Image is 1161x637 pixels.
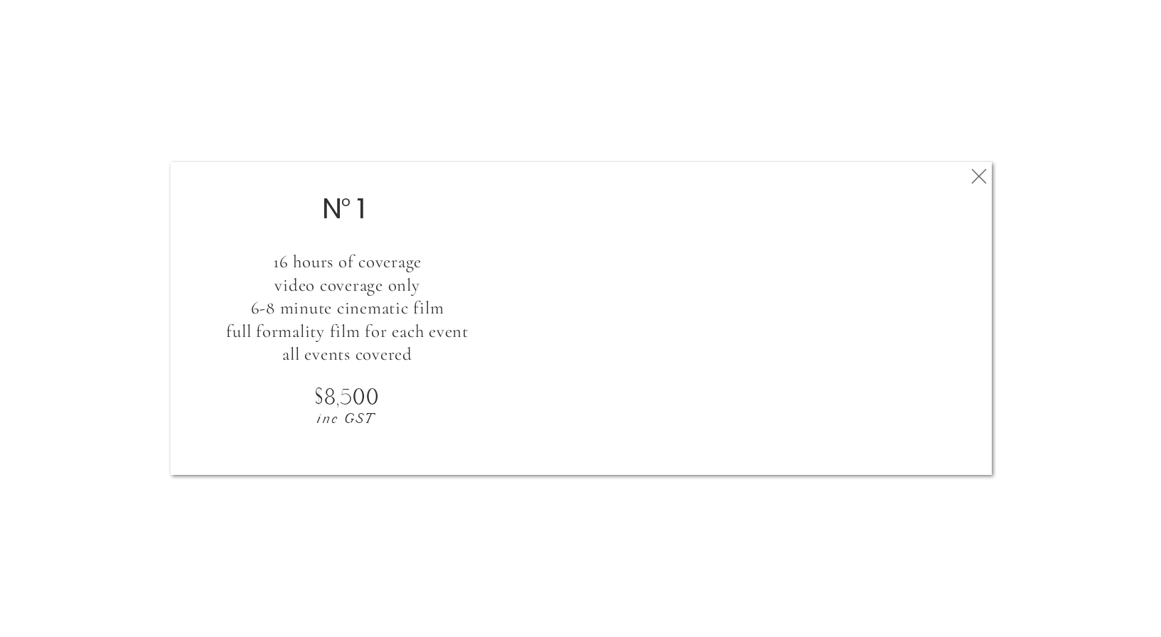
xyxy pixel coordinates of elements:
[341,194,354,212] p: o
[279,412,414,430] p: inc GST
[177,250,518,343] h3: 16 hours of coverage video coverage only 6-8 minute cinematic film full formality film for each e...
[555,210,929,421] iframe: Kdzt87Fi3ds?si=kdVVMzQ6aPkDuu7l
[279,388,414,420] h2: $8,500
[346,194,376,226] h2: 1
[317,194,348,226] h2: N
